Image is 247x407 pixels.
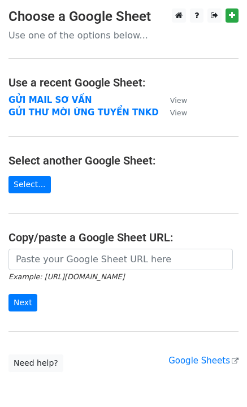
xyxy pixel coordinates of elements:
[168,356,239,366] a: Google Sheets
[8,154,239,167] h4: Select another Google Sheet:
[8,354,63,372] a: Need help?
[8,231,239,244] h4: Copy/paste a Google Sheet URL:
[8,176,51,193] a: Select...
[8,76,239,89] h4: Use a recent Google Sheet:
[159,107,187,118] a: View
[8,29,239,41] p: Use one of the options below...
[8,8,239,25] h3: Choose a Google Sheet
[8,272,124,281] small: Example: [URL][DOMAIN_NAME]
[170,96,187,105] small: View
[8,294,37,311] input: Next
[8,249,233,270] input: Paste your Google Sheet URL here
[8,107,159,118] a: GỬI THƯ MỜI ỨNG TUYỂN TNKD
[170,109,187,117] small: View
[159,95,187,105] a: View
[8,95,92,105] a: GỬI MAIL SƠ VẤN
